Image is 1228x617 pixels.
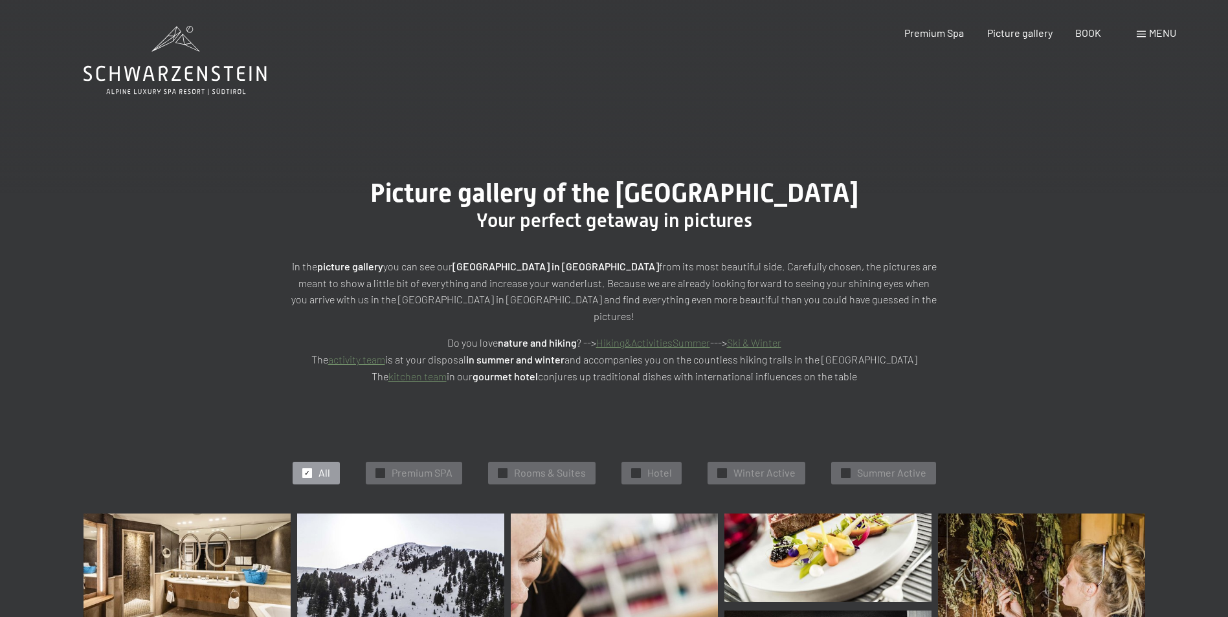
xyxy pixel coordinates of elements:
span: Menu [1149,27,1176,39]
a: Ski & Winter [727,336,781,349]
a: BOOK [1075,27,1101,39]
strong: in summer and winter [466,353,564,365]
span: ✓ [843,468,848,477]
p: Do you love ? --> ---> The is at your disposal and accompanies you on the countless hiking trails... [291,334,938,384]
strong: [GEOGRAPHIC_DATA] in [GEOGRAPHIC_DATA] [452,260,659,272]
a: Hiking&ActivitiesSummer [596,336,710,349]
span: ✓ [719,468,724,477]
span: Summer Active [857,466,926,480]
strong: gourmet hotel [473,370,538,382]
a: Picture gallery [724,514,932,602]
a: kitchen team [388,370,447,382]
strong: nature and hiking [498,336,577,349]
a: activity team [328,353,385,365]
span: ✓ [633,468,638,477]
span: ✓ [500,468,505,477]
span: Hotel [647,466,672,480]
a: Picture gallery [987,27,1053,39]
a: Premium Spa [904,27,964,39]
span: Premium SPA [392,466,452,480]
strong: picture gallery [317,260,383,272]
span: Winter Active [733,466,796,480]
span: ✓ [377,468,383,477]
span: ✓ [304,468,309,477]
img: Bildergalerie [724,514,932,602]
span: Your perfect getaway in pictures [476,209,752,232]
span: Rooms & Suites [514,466,586,480]
span: Picture gallery of the [GEOGRAPHIC_DATA] [370,178,858,208]
p: In the you can see our from its most beautiful side. Carefully chosen, the pictures are meant to ... [291,258,938,324]
span: All [318,466,330,480]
